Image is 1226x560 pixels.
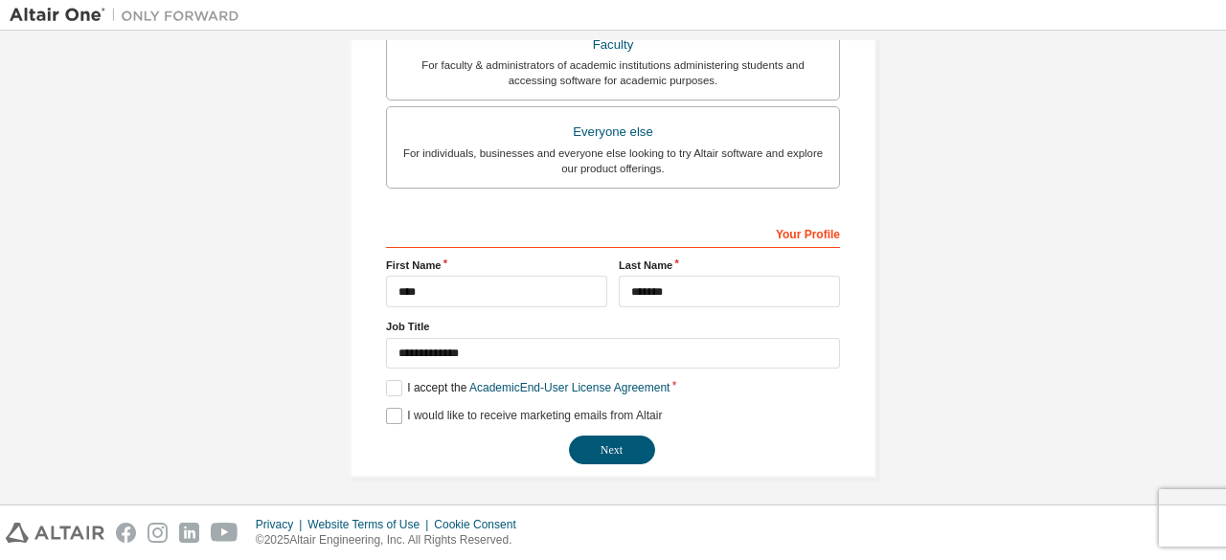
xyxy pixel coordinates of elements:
[386,380,670,396] label: I accept the
[398,146,828,176] div: For individuals, businesses and everyone else looking to try Altair software and explore our prod...
[10,6,249,25] img: Altair One
[569,436,655,464] button: Next
[256,517,307,532] div: Privacy
[619,258,840,273] label: Last Name
[386,319,840,334] label: Job Title
[116,523,136,543] img: facebook.svg
[434,517,527,532] div: Cookie Consent
[307,517,434,532] div: Website Terms of Use
[256,532,528,549] p: © 2025 Altair Engineering, Inc. All Rights Reserved.
[179,523,199,543] img: linkedin.svg
[398,119,828,146] div: Everyone else
[211,523,238,543] img: youtube.svg
[398,57,828,88] div: For faculty & administrators of academic institutions administering students and accessing softwa...
[398,32,828,58] div: Faculty
[386,258,607,273] label: First Name
[148,523,168,543] img: instagram.svg
[386,217,840,248] div: Your Profile
[469,381,670,394] a: Academic End-User License Agreement
[6,523,104,543] img: altair_logo.svg
[386,408,662,424] label: I would like to receive marketing emails from Altair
